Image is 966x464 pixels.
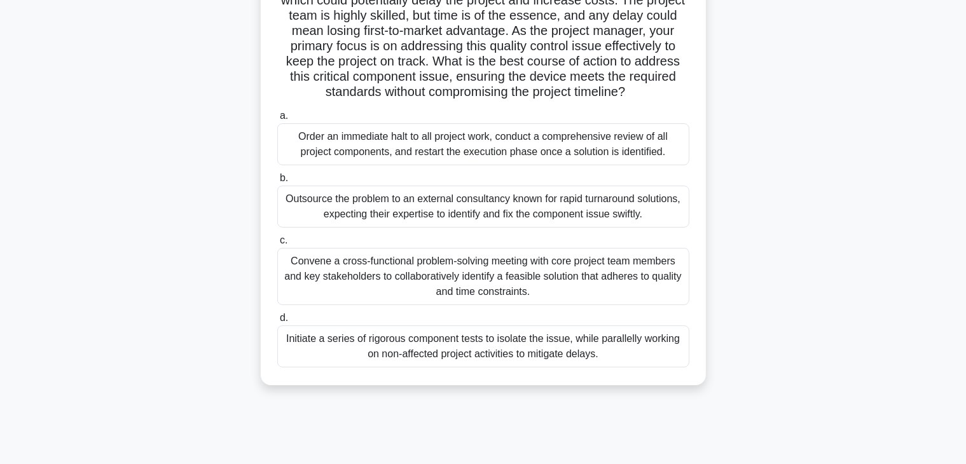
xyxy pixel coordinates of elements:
div: Convene a cross-functional problem-solving meeting with core project team members and key stakeho... [277,248,689,305]
span: d. [280,312,288,323]
div: Initiate a series of rigorous component tests to isolate the issue, while parallelly working on n... [277,325,689,367]
div: Outsource the problem to an external consultancy known for rapid turnaround solutions, expecting ... [277,186,689,228]
span: b. [280,172,288,183]
span: a. [280,110,288,121]
span: c. [280,235,287,245]
div: Order an immediate halt to all project work, conduct a comprehensive review of all project compon... [277,123,689,165]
